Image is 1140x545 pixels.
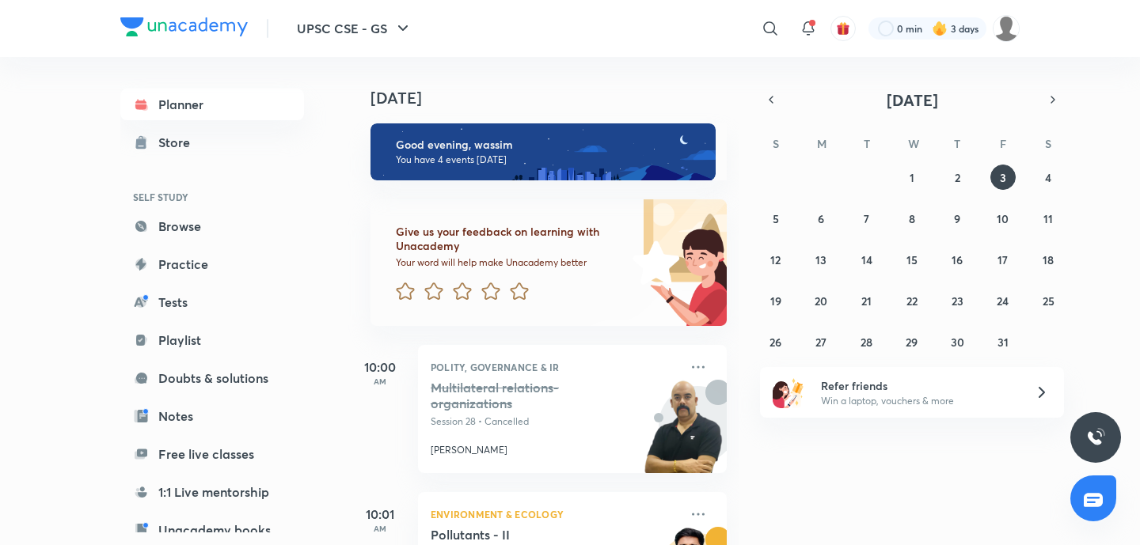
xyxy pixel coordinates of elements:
[773,377,804,408] img: referral
[431,527,628,543] h5: Pollutants - II
[579,199,727,326] img: feedback_image
[815,335,826,350] abbr: October 27, 2025
[808,288,834,313] button: October 20, 2025
[954,136,960,151] abbr: Thursday
[1035,247,1061,272] button: October 18, 2025
[854,247,880,272] button: October 14, 2025
[817,136,826,151] abbr: Monday
[782,89,1042,111] button: [DATE]
[1035,206,1061,231] button: October 11, 2025
[864,136,870,151] abbr: Tuesday
[815,252,826,267] abbr: October 13, 2025
[763,247,788,272] button: October 12, 2025
[1000,136,1006,151] abbr: Friday
[396,225,627,253] h6: Give us your feedback on learning with Unacademy
[944,329,970,354] button: October 30, 2025
[854,288,880,313] button: October 21, 2025
[763,206,788,231] button: October 5, 2025
[997,335,1009,350] abbr: October 31, 2025
[396,138,701,152] h6: Good evening, wassim
[348,358,412,377] h5: 10:00
[908,136,919,151] abbr: Wednesday
[899,206,925,231] button: October 8, 2025
[431,414,679,429] p: Session 28 • Cancelled
[287,13,422,44] button: UPSC CSE - GS
[396,153,701,166] p: You have 4 events [DATE]
[1043,293,1054,308] abbr: October 25, 2025
[821,377,1016,394] h6: Refer friends
[906,252,918,267] abbr: October 15, 2025
[821,394,1016,408] p: Win a laptop, vouchers & more
[770,252,781,267] abbr: October 12, 2025
[808,329,834,354] button: October 27, 2025
[120,17,248,36] img: Company Logo
[944,288,970,313] button: October 23, 2025
[815,293,827,308] abbr: October 20, 2025
[932,21,948,36] img: streak
[120,248,304,280] a: Practice
[861,293,872,308] abbr: October 21, 2025
[951,335,964,350] abbr: October 30, 2025
[1043,211,1053,226] abbr: October 11, 2025
[836,21,850,36] img: avatar
[944,165,970,190] button: October 2, 2025
[861,252,872,267] abbr: October 14, 2025
[773,136,779,151] abbr: Sunday
[990,329,1016,354] button: October 31, 2025
[120,362,304,394] a: Doubts & solutions
[1086,428,1105,447] img: ttu
[944,247,970,272] button: October 16, 2025
[769,335,781,350] abbr: October 26, 2025
[773,211,779,226] abbr: October 5, 2025
[990,206,1016,231] button: October 10, 2025
[770,293,781,308] abbr: October 19, 2025
[431,380,628,411] h5: Multilateral relations-organizations
[763,329,788,354] button: October 26, 2025
[808,206,834,231] button: October 6, 2025
[906,335,918,350] abbr: October 29, 2025
[640,380,727,489] img: unacademy
[120,184,304,210] h6: SELF STUDY
[370,89,743,108] h4: [DATE]
[952,293,963,308] abbr: October 23, 2025
[997,252,1008,267] abbr: October 17, 2025
[954,211,960,226] abbr: October 9, 2025
[348,505,412,524] h5: 10:01
[1045,170,1051,185] abbr: October 4, 2025
[1035,165,1061,190] button: October 4, 2025
[906,293,918,308] abbr: October 22, 2025
[899,329,925,354] button: October 29, 2025
[909,211,915,226] abbr: October 8, 2025
[864,211,869,226] abbr: October 7, 2025
[120,210,304,242] a: Browse
[1043,252,1054,267] abbr: October 18, 2025
[861,335,872,350] abbr: October 28, 2025
[990,247,1016,272] button: October 17, 2025
[120,324,304,356] a: Playlist
[431,505,679,524] p: Environment & Ecology
[952,252,963,267] abbr: October 16, 2025
[1000,170,1006,185] abbr: October 3, 2025
[899,165,925,190] button: October 1, 2025
[944,206,970,231] button: October 9, 2025
[348,377,412,386] p: AM
[808,247,834,272] button: October 13, 2025
[854,329,880,354] button: October 28, 2025
[899,288,925,313] button: October 22, 2025
[993,15,1020,42] img: wassim
[910,170,914,185] abbr: October 1, 2025
[854,206,880,231] button: October 7, 2025
[370,123,716,180] img: evening
[120,400,304,432] a: Notes
[818,211,824,226] abbr: October 6, 2025
[120,89,304,120] a: Planner
[120,476,304,508] a: 1:1 Live mentorship
[990,165,1016,190] button: October 3, 2025
[763,288,788,313] button: October 19, 2025
[899,247,925,272] button: October 15, 2025
[120,17,248,40] a: Company Logo
[158,133,199,152] div: Store
[120,438,304,470] a: Free live classes
[396,256,627,269] p: Your word will help make Unacademy better
[431,358,679,377] p: Polity, Governance & IR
